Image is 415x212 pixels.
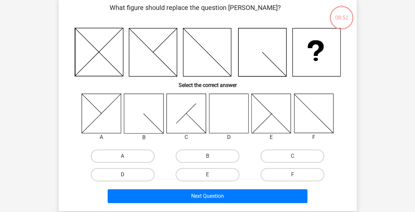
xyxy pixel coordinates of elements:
[91,168,155,181] label: D
[77,133,126,141] div: A
[69,3,321,22] p: What figure should replace the question [PERSON_NAME]?
[204,133,254,141] div: D
[161,133,211,141] div: C
[329,5,354,22] div: 08:52
[260,168,324,181] label: F
[108,189,307,203] button: Next Question
[69,77,346,88] h6: Select the correct answer
[176,149,239,163] label: B
[260,149,324,163] label: C
[246,133,296,141] div: E
[91,149,155,163] label: A
[119,134,169,142] div: B
[289,133,339,141] div: F
[176,168,239,181] label: E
